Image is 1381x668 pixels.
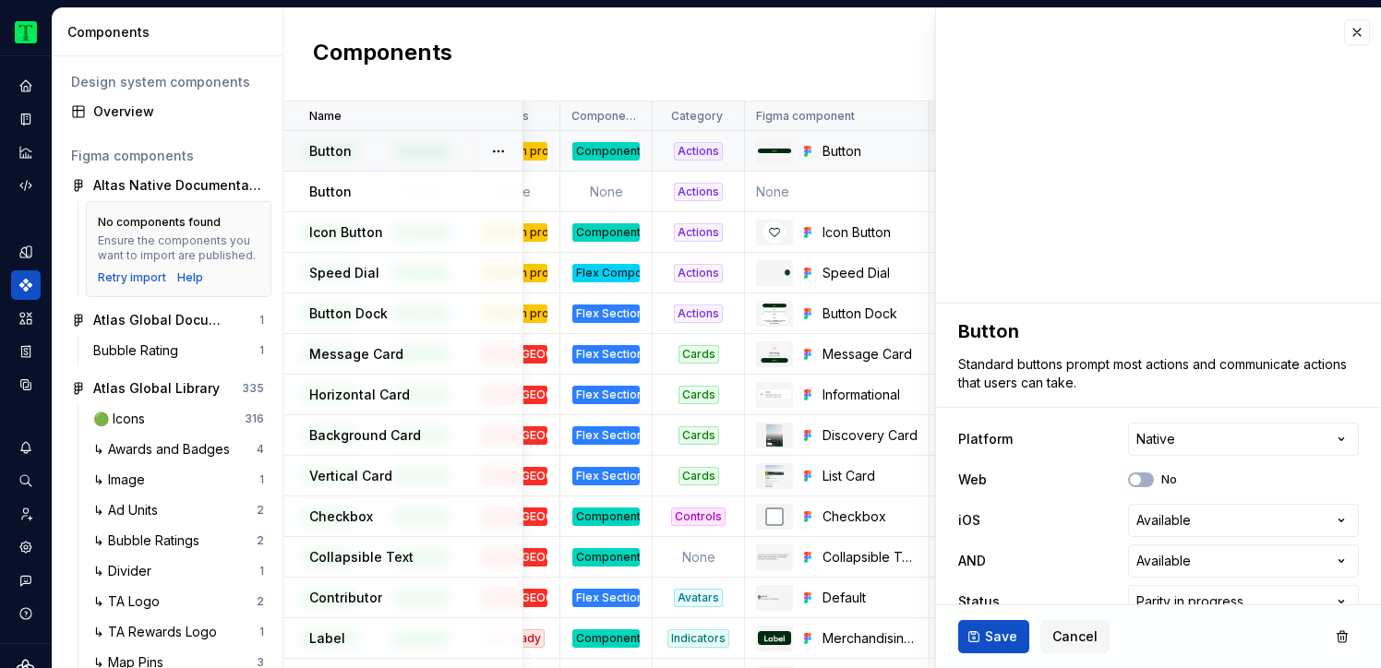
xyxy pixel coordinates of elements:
[11,466,41,495] div: Search ⌘K
[64,171,271,200] a: Altas Native Documentation
[93,562,159,580] div: ↳ Divider
[11,237,41,267] a: Design tokens
[560,172,653,212] td: None
[823,589,918,607] div: Default
[86,587,271,616] a: ↳ TA Logo2
[955,352,1355,396] textarea: Standard buttons prompt most actions and communicate actions that users can take.
[766,424,783,447] img: Discovery Card
[758,631,791,645] img: Merchandising Label
[958,552,986,570] label: AND
[11,566,41,595] div: Contact support
[309,629,345,648] p: Label
[309,386,410,404] p: Horizontal Card
[667,629,729,648] div: Indicators
[93,531,207,550] div: ↳ Bubble Ratings
[572,589,640,607] div: Flex Section
[93,410,152,428] div: 🟢 Icons
[11,337,41,366] div: Storybook stories
[71,147,264,165] div: Figma components
[11,171,41,200] a: Code automation
[936,8,1381,304] iframe: figma-embed
[93,501,165,519] div: ↳ Ad Units
[11,270,41,300] a: Components
[1161,472,1177,487] label: No
[823,386,918,404] div: Informational
[823,629,918,648] div: Merchandising Label
[86,336,271,365] a: Bubble Rating1
[93,176,264,195] div: Altas Native Documentation
[674,223,723,242] div: Actions
[11,71,41,101] div: Home
[823,507,918,526] div: Checkbox
[571,109,637,124] p: Component type
[745,172,930,212] td: None
[823,304,918,323] div: Button Dock
[823,142,918,161] div: Button
[572,142,640,161] div: Component
[572,467,640,485] div: Flex Section
[823,426,918,445] div: Discovery Card
[572,548,640,567] div: Component
[11,499,41,529] a: Invite team
[572,345,640,364] div: Flex Section
[674,142,723,161] div: Actions
[11,370,41,400] a: Data sources
[11,532,41,562] a: Settings
[93,592,167,611] div: ↳ TA Logo
[765,465,783,487] img: List Card
[11,137,41,167] a: Analytics
[259,625,264,639] div: 1
[572,223,640,242] div: Component
[674,589,723,607] div: Avatars
[760,343,788,365] img: Message Card
[758,268,791,276] img: Speed Dial
[11,433,41,462] button: Notifications
[678,467,719,485] div: Cards
[823,264,918,282] div: Speed Dial
[678,426,719,445] div: Cards
[245,412,264,426] div: 316
[678,345,719,364] div: Cards
[93,471,152,489] div: ↳ Image
[64,374,271,403] a: Atlas Global Library335
[958,511,980,530] label: iOS
[86,617,271,647] a: ↳ TA Rewards Logo1
[823,467,918,485] div: List Card
[257,533,264,548] div: 2
[985,627,1017,646] span: Save
[309,223,383,242] p: Icon Button
[674,264,723,282] div: Actions
[309,142,352,161] p: Button
[64,305,271,335] a: Atlas Global Documentation1
[257,503,264,518] div: 2
[671,507,726,526] div: Controls
[756,109,855,124] p: Figma component
[15,21,37,43] img: 0ed0e8b8-9446-497d-bad0-376821b19aa5.png
[309,467,392,485] p: Vertical Card
[86,526,271,555] a: ↳ Bubble Ratings2
[11,304,41,333] a: Assets
[758,389,791,399] img: Informational
[309,304,388,323] p: Button Dock
[823,345,918,364] div: Message Card
[671,109,723,124] p: Category
[1040,620,1110,653] button: Cancel
[958,471,987,489] label: Web
[93,379,220,398] div: Atlas Global Library
[758,595,791,599] img: Default
[572,507,640,526] div: Component
[758,149,791,154] img: Button
[572,426,640,445] div: Flex Section
[763,221,786,244] img: Icon Button
[955,315,1355,348] textarea: Button
[64,97,271,126] a: Overview
[309,426,421,445] p: Background Card
[309,345,403,364] p: Message Card
[86,495,271,525] a: ↳ Ad Units2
